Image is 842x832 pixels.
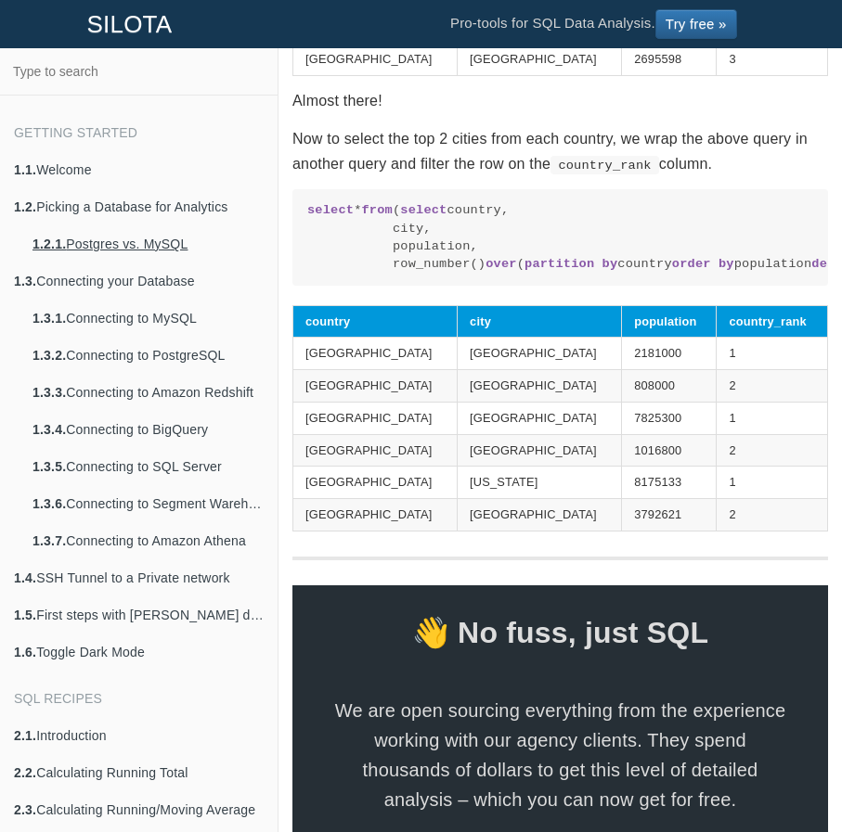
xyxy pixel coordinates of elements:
a: SILOTA [73,1,187,47]
b: 2.2. [14,765,36,780]
td: 8175133 [622,467,717,499]
td: 808000 [622,370,717,403]
b: 1.3.6. [32,496,66,511]
td: [GEOGRAPHIC_DATA] [458,370,622,403]
iframe: Drift Widget Chat Controller [749,739,820,810]
td: 2 [717,434,828,467]
td: [GEOGRAPHIC_DATA] [458,402,622,434]
td: 2 [717,499,828,531]
span: select [307,203,354,217]
code: country_rank [551,156,659,174]
td: 2181000 [622,338,717,370]
b: 1.1. [14,162,36,177]
td: [GEOGRAPHIC_DATA] [458,499,622,531]
p: Now to select the top 2 cities from each country, we wrap the above query in another query and fi... [292,126,828,176]
b: 2.3. [14,802,36,817]
td: 1 [717,467,828,499]
span: from [362,203,393,217]
b: 1.3.7. [32,533,66,548]
b: 1.6. [14,645,36,659]
b: 1.3. [14,274,36,288]
td: [GEOGRAPHIC_DATA] [293,499,458,531]
td: 2 [717,370,828,403]
b: 1.2. [14,199,36,214]
b: 1.5. [14,608,36,622]
td: [GEOGRAPHIC_DATA] [293,338,458,370]
span: select [400,203,447,217]
td: [GEOGRAPHIC_DATA] [293,370,458,403]
td: [GEOGRAPHIC_DATA] [458,338,622,370]
input: Type to search [6,54,272,89]
th: country [293,305,458,338]
td: [GEOGRAPHIC_DATA] [458,44,622,76]
a: 1.3.1.Connecting to MySQL [19,300,278,337]
b: 1.3.5. [32,459,66,474]
code: * ( country, city, population, row_number() ( country population ) country_rank cities) ranks cou... [307,201,813,274]
b: 1.2.1. [32,237,66,251]
span: by [719,257,734,271]
th: population [622,305,717,338]
a: 1.3.5.Connecting to SQL Server [19,448,278,485]
td: 7825300 [622,402,717,434]
b: 2.1. [14,728,36,743]
td: 3792621 [622,499,717,531]
p: Almost there! [292,88,828,113]
span: over [486,257,516,271]
td: [US_STATE] [458,467,622,499]
span: 👋 No fuss, just SQL [292,608,828,658]
a: 1.3.3.Connecting to Amazon Redshift [19,374,278,411]
td: 3 [717,44,828,76]
span: by [602,257,618,271]
td: [GEOGRAPHIC_DATA] [293,467,458,499]
b: 1.3.4. [32,422,66,437]
td: [GEOGRAPHIC_DATA] [458,434,622,467]
a: 1.3.6.Connecting to Segment Warehouse [19,485,278,522]
span: desc [811,257,842,271]
td: 1 [717,338,828,370]
span: partition [525,257,594,271]
b: 1.3.1. [32,311,66,326]
b: 1.4. [14,570,36,585]
td: [GEOGRAPHIC_DATA] [293,44,458,76]
a: 1.3.2.Connecting to PostgreSQL [19,337,278,374]
span: We are open sourcing everything from the experience working with our agency clients. They spend t... [330,696,791,814]
td: [GEOGRAPHIC_DATA] [293,402,458,434]
th: city [458,305,622,338]
a: 1.2.1.Postgres vs. MySQL [19,225,278,262]
a: 1.3.7.Connecting to Amazon Athena [19,522,278,559]
td: [GEOGRAPHIC_DATA] [293,434,458,467]
td: 1 [717,402,828,434]
span: order [672,257,711,271]
th: country_rank [717,305,828,338]
td: 1016800 [622,434,717,467]
b: 1.3.3. [32,385,66,400]
td: 2695598 [622,44,717,76]
li: Pro-tools for SQL Data Analysis. [432,1,756,47]
b: 1.3.2. [32,348,66,363]
a: 1.3.4.Connecting to BigQuery [19,411,278,448]
a: Try free » [655,9,737,39]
